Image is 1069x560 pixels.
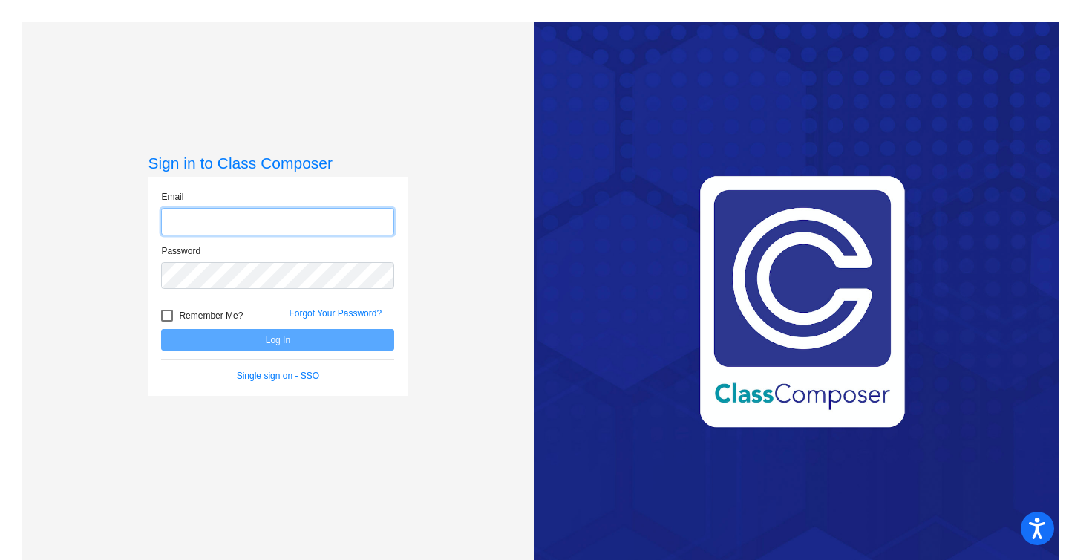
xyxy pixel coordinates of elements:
label: Password [161,244,200,258]
label: Email [161,190,183,204]
button: Log In [161,329,394,351]
h3: Sign in to Class Composer [148,154,408,172]
a: Forgot Your Password? [289,308,382,319]
span: Remember Me? [179,307,243,325]
a: Single sign on - SSO [237,371,319,381]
